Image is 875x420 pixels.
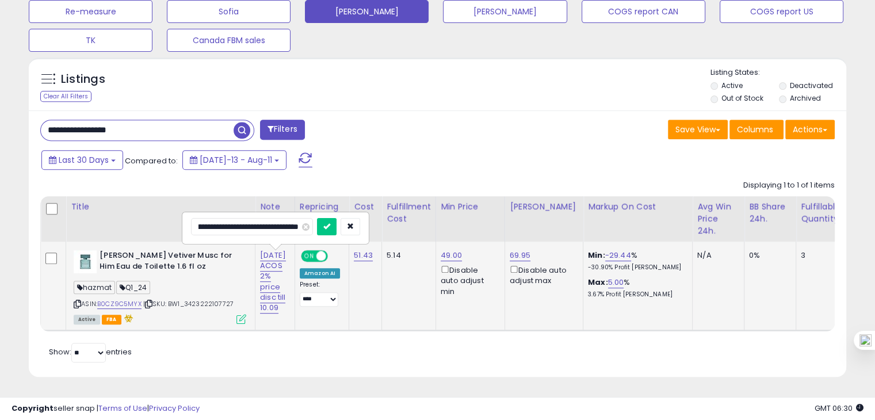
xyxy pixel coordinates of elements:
img: 31HDfwXMflL._SL40_.jpg [74,250,97,273]
b: [PERSON_NAME] Vetiver Musc for Him Eau de Toilette 1.6 fl oz [100,250,239,274]
label: Deactivated [789,81,832,90]
a: -29.44 [605,250,631,261]
button: Columns [729,120,784,139]
div: Note [260,201,290,213]
a: 5.00 [608,277,624,288]
span: OFF [326,251,345,261]
div: Amazon AI [300,268,340,278]
a: Terms of Use [98,403,147,414]
label: Active [721,81,743,90]
div: 5.14 [387,250,427,261]
label: Archived [789,93,820,103]
button: Last 30 Days [41,150,123,170]
p: Listing States: [710,67,846,78]
button: Canada FBM sales [167,29,291,52]
a: [DATE] ACOS 2% price disc till 10.09 [260,250,286,314]
span: All listings currently available for purchase on Amazon [74,315,100,324]
button: Filters [260,120,305,140]
b: Min: [588,250,605,261]
strong: Copyright [12,403,54,414]
i: hazardous material [121,314,133,322]
div: Displaying 1 to 1 of 1 items [743,180,835,191]
a: B0CZ9C5MYX [97,299,142,309]
a: Privacy Policy [149,403,200,414]
h5: Listings [61,71,105,87]
th: The percentage added to the cost of goods (COGS) that forms the calculator for Min & Max prices. [583,196,693,242]
div: Fulfillment Cost [387,201,431,225]
div: Markup on Cost [588,201,687,213]
div: % [588,250,683,272]
div: Clear All Filters [40,91,91,102]
div: Avg Win Price 24h. [697,201,739,237]
span: Last 30 Days [59,154,109,166]
span: ON [302,251,316,261]
b: Max: [588,277,608,288]
button: [DATE]-13 - Aug-11 [182,150,286,170]
button: Actions [785,120,835,139]
span: Compared to: [125,155,178,166]
div: Fulfillable Quantity [801,201,840,225]
span: 2025-09-11 06:30 GMT [815,403,863,414]
div: seller snap | | [12,403,200,414]
div: ASIN: [74,250,246,323]
div: % [588,277,683,299]
img: one_i.png [859,334,872,346]
span: [DATE]-13 - Aug-11 [200,154,272,166]
a: 69.95 [510,250,530,261]
span: Q1_24 [116,281,150,294]
div: Preset: [300,281,340,307]
span: Columns [737,124,773,135]
div: [PERSON_NAME] [510,201,578,213]
div: Repricing [300,201,344,213]
a: 51.43 [354,250,373,261]
div: Min Price [441,201,500,213]
span: | SKU: BW1_3423222107727 [143,299,234,308]
div: N/A [697,250,735,261]
label: Out of Stock [721,93,763,103]
div: Title [71,201,250,213]
button: Save View [668,120,728,139]
span: hazmat [74,281,115,294]
div: Disable auto adjust max [510,264,574,286]
div: 0% [749,250,787,261]
span: FBA [102,315,121,324]
button: TK [29,29,152,52]
a: 49.00 [441,250,462,261]
div: 3 [801,250,836,261]
div: BB Share 24h. [749,201,791,225]
span: Show: entries [49,346,132,357]
div: Cost [354,201,377,213]
div: Disable auto adjust min [441,264,496,297]
p: -30.90% Profit [PERSON_NAME] [588,264,683,272]
p: 3.67% Profit [PERSON_NAME] [588,291,683,299]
